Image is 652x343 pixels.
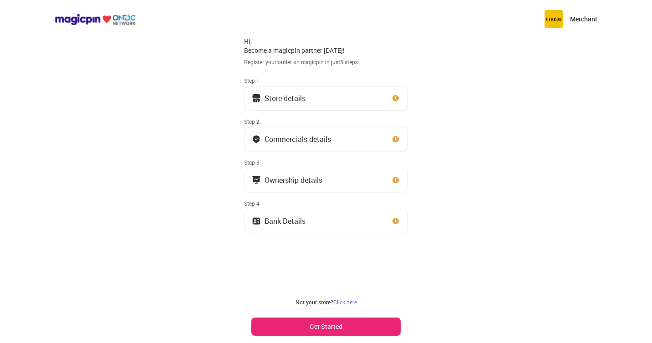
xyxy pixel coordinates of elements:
[244,209,408,233] button: Bank Details
[545,10,563,28] img: circus.b677b59b.png
[244,159,408,166] div: Step 3
[251,318,401,336] button: Get Started
[391,176,400,185] img: clock_icon_new.67dbf243.svg
[265,137,331,141] div: Commercials details
[244,77,408,84] div: Step 1
[295,298,333,306] span: Not your store?
[244,37,408,55] div: Hi, Become a magicpin partner [DATE]!
[244,58,408,66] div: Register your outlet on magicpin in just 5 steps
[391,135,400,144] img: clock_icon_new.67dbf243.svg
[252,135,261,144] img: bank_details_tick.fdc3558c.svg
[570,15,597,24] p: Merchant
[244,168,408,192] button: Ownership details
[265,219,306,223] div: Bank Details
[244,200,408,207] div: Step 4
[244,127,408,151] button: Commercials details
[391,94,400,103] img: clock_icon_new.67dbf243.svg
[252,94,261,103] img: storeIcon.9b1f7264.svg
[244,118,408,125] div: Step 2
[265,178,322,182] div: Ownership details
[252,176,261,185] img: commercials_icon.983f7837.svg
[252,217,261,226] img: ownership_icon.37569ceb.svg
[333,298,357,306] a: Click here
[244,86,408,111] button: Store details
[55,13,136,25] img: ondc-logo-new-small.8a59708e.svg
[265,96,306,101] div: Store details
[391,217,400,226] img: clock_icon_new.67dbf243.svg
